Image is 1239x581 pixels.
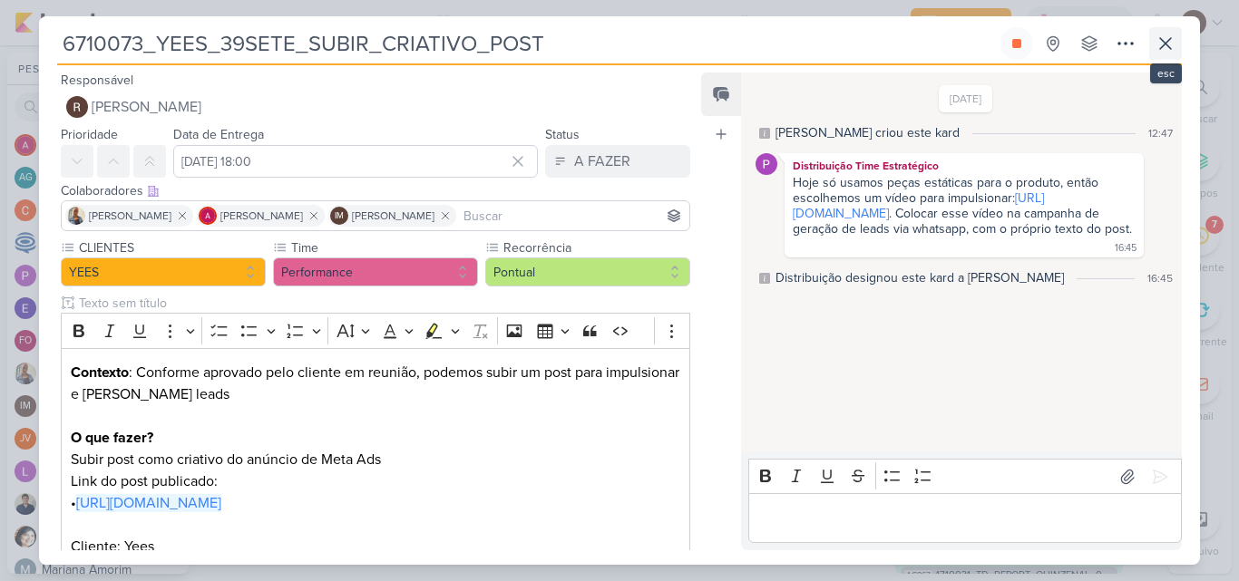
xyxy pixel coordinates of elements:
[330,207,348,225] div: Isabella Machado Guimarães
[57,27,997,60] input: Kard Sem Título
[793,175,1132,237] div: Hoje só usamos peças estáticas para o produto, então escolhemos um vídeo para impulsionar: . Colo...
[545,145,690,178] button: A FAZER
[61,313,690,348] div: Editor toolbar
[273,257,478,286] button: Performance
[793,190,1044,221] a: [URL][DOMAIN_NAME]
[71,427,680,470] p: Subir post como criativo do anúncio de Meta Ads
[1148,125,1173,141] div: 12:47
[61,127,118,142] label: Prioridade
[61,181,690,200] div: Colaboradores
[1147,270,1173,286] div: 16:45
[66,96,88,118] img: Rafael Dornelles
[1010,36,1024,51] div: Parar relógio
[335,212,344,221] p: IM
[545,127,580,142] label: Status
[61,73,133,88] label: Responsável
[748,493,1182,543] div: Editor editing area: main
[460,205,686,227] input: Buscar
[1150,63,1182,83] div: esc
[502,238,690,257] label: Recorrência
[485,257,690,286] button: Pontual
[92,96,201,118] span: [PERSON_NAME]
[756,153,777,175] img: Distribuição Time Estratégico
[173,145,538,178] input: Select a date
[759,128,770,139] div: Este log é visível à todos no kard
[71,470,680,514] p: Link do post publicado: •
[76,494,221,512] a: [URL][DOMAIN_NAME]
[1115,241,1137,256] div: 16:45
[220,208,303,224] span: [PERSON_NAME]
[75,294,690,313] input: Texto sem título
[199,207,217,225] img: Alessandra Gomes
[71,362,680,405] p: : Conforme aprovado pelo cliente em reunião, podemos subir um post para impulsionar e [PERSON_NAM...
[173,127,264,142] label: Data de Entrega
[759,273,770,284] div: Este log é visível à todos no kard
[71,363,129,382] strong: Contexto
[776,123,960,142] div: Caroline criou este kard
[61,257,266,286] button: YEES
[289,238,478,257] label: Time
[61,91,690,123] button: [PERSON_NAME]
[77,238,266,257] label: CLIENTES
[71,429,153,447] strong: O que fazer?
[574,150,630,172] div: A FAZER
[89,208,171,224] span: [PERSON_NAME]
[776,268,1064,287] div: Distribuição designou este kard a Rafael
[788,157,1140,175] div: Distribuição Time Estratégico
[748,459,1182,494] div: Editor toolbar
[352,208,434,224] span: [PERSON_NAME]
[67,207,85,225] img: Iara Santos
